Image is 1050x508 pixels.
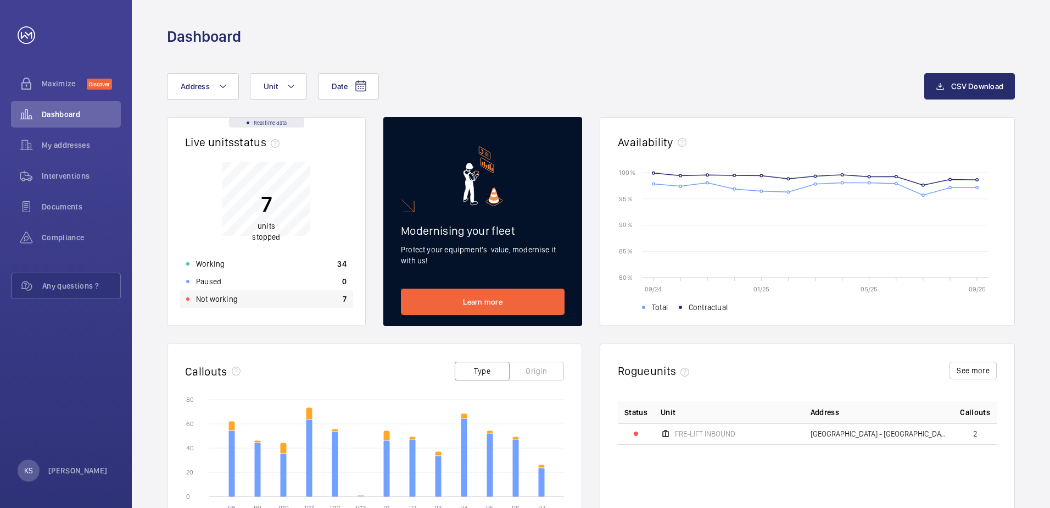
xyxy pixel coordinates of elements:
[619,221,633,229] text: 90 %
[509,362,564,380] button: Origin
[87,79,112,90] span: Discover
[661,407,675,418] span: Unit
[167,73,239,100] button: Address
[618,135,673,149] h2: Availability
[619,168,635,176] text: 100 %
[42,78,87,89] span: Maximize
[42,232,121,243] span: Compliance
[811,430,947,438] span: [GEOGRAPHIC_DATA] - [GEOGRAPHIC_DATA],
[48,465,108,476] p: [PERSON_NAME]
[42,170,121,181] span: Interventions
[196,258,225,269] p: Working
[234,135,284,149] span: status
[455,362,510,380] button: Type
[185,135,284,149] h2: Live units
[196,294,238,305] p: Not working
[318,73,379,100] button: Date
[186,396,194,404] text: 80
[342,276,347,287] p: 0
[229,118,304,128] div: Real time data
[186,444,194,452] text: 40
[185,365,227,378] h2: Callouts
[401,289,565,315] a: Learn more
[811,407,839,418] span: Address
[951,82,1003,91] span: CSV Download
[619,273,633,281] text: 80 %
[618,364,694,378] h2: Rogue
[343,294,347,305] p: 7
[42,201,121,212] span: Documents
[401,244,565,266] p: Protect your equipment's value, modernise it with us!
[264,82,278,91] span: Unit
[186,493,190,500] text: 0
[753,285,769,293] text: 01/25
[624,407,647,418] p: Status
[252,220,280,242] p: units
[42,109,121,120] span: Dashboard
[973,430,978,438] span: 2
[186,468,193,476] text: 20
[924,73,1015,100] button: CSV Download
[24,465,33,476] p: KS
[675,430,735,438] span: FRE-LIFT INBOUND
[167,26,241,47] h1: Dashboard
[950,362,997,379] button: See more
[861,285,878,293] text: 05/25
[252,233,280,241] span: stopped
[250,73,307,100] button: Unit
[645,285,662,293] text: 09/24
[42,140,121,151] span: My addresses
[196,276,221,287] p: Paused
[181,82,210,91] span: Address
[337,258,347,269] p: 34
[186,420,194,428] text: 60
[463,146,503,206] img: marketing-card.svg
[42,280,120,291] span: Any questions ?
[332,82,348,91] span: Date
[969,285,986,293] text: 09/25
[619,247,633,255] text: 85 %
[650,364,694,378] span: units
[652,302,668,313] span: Total
[252,190,280,218] p: 7
[960,407,990,418] span: Callouts
[689,302,728,313] span: Contractual
[619,195,633,202] text: 95 %
[401,224,565,238] h2: Modernising your fleet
